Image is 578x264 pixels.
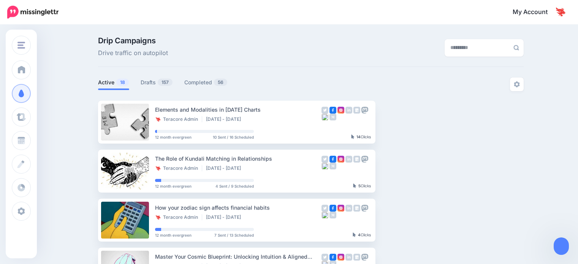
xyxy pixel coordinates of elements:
img: pointer-grey-darker.png [351,134,355,139]
img: twitter-grey-square.png [321,254,328,261]
span: Drip Campaigns [98,37,168,44]
div: Clicks [353,184,371,188]
span: Drive traffic on autopilot [98,48,168,58]
img: pointer-grey-darker.png [353,183,356,188]
img: linkedin-grey-square.png [345,205,352,212]
img: twitter-grey-square.png [321,107,328,114]
img: instagram-square.png [337,107,344,114]
span: 10 Sent / 16 Scheduled [213,135,254,139]
img: linkedin-grey-square.png [345,156,352,163]
img: twitter-grey-square.png [321,205,328,212]
b: 14 [356,134,361,139]
b: 5 [358,183,361,188]
b: 4 [358,232,361,237]
img: medium-grey-square.png [329,212,336,218]
img: medium-grey-square.png [329,114,336,120]
div: Master Your Cosmic Blueprint: Unlocking Intuition & Aligned Decisions for an Exceptional Life [155,252,321,261]
img: settings-grey.png [514,81,520,87]
li: [DATE] - [DATE] [206,214,245,220]
li: [DATE] - [DATE] [206,165,245,171]
img: Missinglettr [7,6,59,19]
div: The Role of Kundali Matching in Relationships [155,154,321,163]
img: facebook-square.png [329,205,336,212]
img: bluesky-grey-square.png [321,163,328,169]
img: pointer-grey-darker.png [353,232,356,237]
li: Teracore Admin [155,214,202,220]
img: mastodon-grey-square.png [361,107,368,114]
img: linkedin-grey-square.png [345,254,352,261]
img: bluesky-grey-square.png [321,212,328,218]
a: Completed56 [184,78,228,87]
img: google_business-grey-square.png [353,205,360,212]
img: instagram-square.png [337,254,344,261]
a: Active18 [98,78,129,87]
div: Clicks [351,135,371,139]
span: 12 month evergreen [155,184,192,188]
div: Elements and Modalities in [DATE] Charts [155,105,321,114]
img: bluesky-grey-square.png [321,114,328,120]
span: 4 Sent / 9 Scheduled [215,184,254,188]
span: 56 [214,79,227,86]
div: Clicks [353,233,371,237]
a: Drafts157 [141,78,173,87]
img: google_business-grey-square.png [353,107,360,114]
li: [DATE] - [DATE] [206,116,245,122]
img: google_business-grey-square.png [353,156,360,163]
img: mastodon-grey-square.png [361,205,368,212]
img: facebook-square.png [329,156,336,163]
span: 157 [158,79,173,86]
span: 12 month evergreen [155,233,192,237]
img: menu.png [17,42,25,49]
li: Teracore Admin [155,165,202,171]
div: How your zodiac sign affects financial habits [155,203,321,212]
li: Teracore Admin [155,116,202,122]
img: linkedin-grey-square.png [345,107,352,114]
img: facebook-square.png [329,107,336,114]
img: instagram-square.png [337,205,344,212]
img: twitter-grey-square.png [321,156,328,163]
img: mastodon-grey-square.png [361,156,368,163]
img: instagram-square.png [337,156,344,163]
span: 12 month evergreen [155,135,192,139]
img: facebook-square.png [329,254,336,261]
img: mastodon-grey-square.png [361,254,368,261]
span: 7 Sent / 13 Scheduled [214,233,254,237]
img: search-grey-6.png [513,45,519,51]
img: medium-grey-square.png [329,163,336,169]
img: google_business-grey-square.png [353,254,360,261]
span: 18 [116,79,129,86]
a: My Account [505,3,567,22]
